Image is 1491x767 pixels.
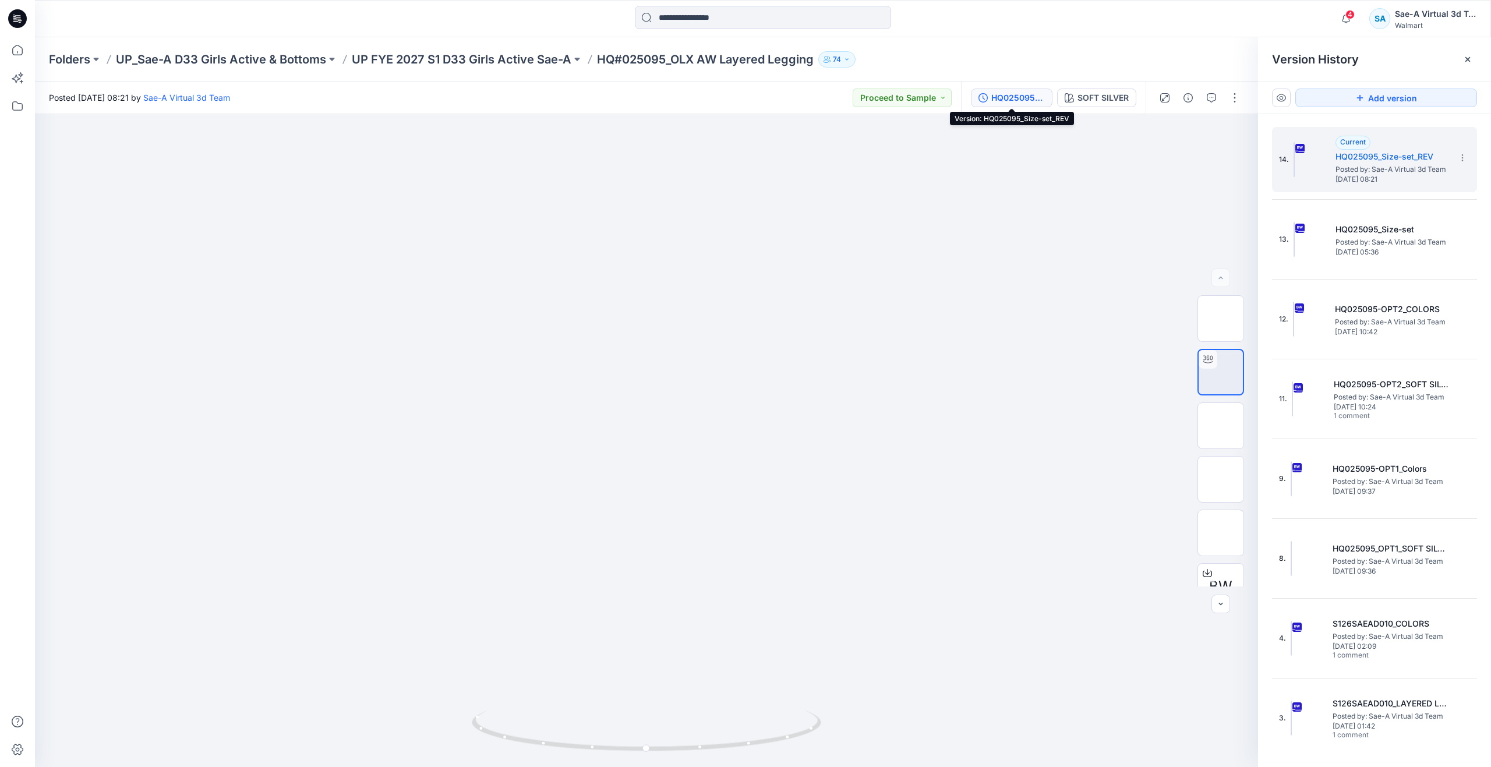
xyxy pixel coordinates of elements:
div: SA [1369,8,1390,29]
img: HQ025095-OPT1_Colors [1291,461,1292,496]
div: SOFT SILVER [1077,91,1129,104]
h5: HQ025095_OPT1_SOFT SILVER [1333,542,1449,556]
span: Current [1340,137,1366,146]
div: Sae-A Virtual 3d Team [1395,7,1476,21]
img: HQ025095-OPT2_COLORS [1293,302,1294,337]
span: 13. [1279,234,1289,245]
h5: S126SAEAD010_COLORS [1333,617,1449,631]
a: UP_Sae-A D33 Girls Active & Bottoms [116,51,326,68]
span: Posted by: Sae-A Virtual 3d Team [1334,391,1450,403]
span: 11. [1279,394,1287,404]
img: S126SAEAD010_LAYERED LEGGING_SAEA_040525 [1291,701,1292,736]
img: HQ025095_Size-set_REV [1294,142,1295,177]
span: Posted by: Sae-A Virtual 3d Team [1335,316,1451,328]
h5: HQ025095_Size-set [1335,222,1452,236]
button: Show Hidden Versions [1272,89,1291,107]
span: Posted by: Sae-A Virtual 3d Team [1333,556,1449,567]
p: HQ#025095_OLX AW Layered Legging [597,51,814,68]
h5: S126SAEAD010_LAYERED LEGGING_SAEA_040525 [1333,697,1449,711]
button: SOFT SILVER [1057,89,1136,107]
h5: HQ025095-OPT2_COLORS [1335,302,1451,316]
span: 1 comment [1333,731,1414,740]
span: BW [1209,576,1232,597]
span: 1 comment [1334,412,1415,421]
div: HQ025095_Size-set_REV [991,91,1045,104]
button: Details [1179,89,1197,107]
span: Posted by: Sae-A Virtual 3d Team [1333,631,1449,642]
span: Posted by: Sae-A Virtual 3d Team [1333,476,1449,487]
button: Add version [1295,89,1477,107]
h5: HQ025095-OPT2_SOFT SILVER [1334,377,1450,391]
span: 4. [1279,633,1286,644]
img: HQ025095_Size-set [1294,222,1295,257]
span: [DATE] 09:36 [1333,567,1449,575]
span: Posted [DATE] 08:21 by [49,91,230,104]
span: 14. [1279,154,1289,165]
span: [DATE] 01:42 [1333,722,1449,730]
span: 8. [1279,553,1286,564]
a: Folders [49,51,90,68]
button: 74 [818,51,856,68]
span: 9. [1279,473,1286,484]
button: HQ025095_Size-set_REV [971,89,1052,107]
img: HQ025095-OPT2_SOFT SILVER [1292,381,1293,416]
div: Walmart [1395,21,1476,30]
span: Posted by: Sae-A Virtual 3d Team [1335,164,1452,175]
span: [DATE] 09:37 [1333,487,1449,496]
a: UP FYE 2027 S1 D33 Girls Active Sae-A [352,51,571,68]
p: 74 [833,53,841,66]
span: 12. [1279,314,1288,324]
span: [DATE] 08:21 [1335,175,1452,183]
button: Close [1463,55,1472,64]
span: 3. [1279,713,1286,723]
img: HQ025095_OPT1_SOFT SILVER [1291,541,1292,576]
span: Posted by: Sae-A Virtual 3d Team [1333,711,1449,722]
span: Posted by: Sae-A Virtual 3d Team [1335,236,1452,248]
h5: HQ025095_Size-set_REV [1335,150,1452,164]
span: [DATE] 02:09 [1333,642,1449,651]
span: 1 comment [1333,651,1414,660]
img: S126SAEAD010_COLORS [1291,621,1292,656]
h5: HQ025095-OPT1_Colors [1333,462,1449,476]
span: 4 [1345,10,1355,19]
span: [DATE] 05:36 [1335,248,1452,256]
span: Version History [1272,52,1359,66]
a: Sae-A Virtual 3d Team [143,93,230,102]
span: [DATE] 10:24 [1334,403,1450,411]
span: [DATE] 10:42 [1335,328,1451,336]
